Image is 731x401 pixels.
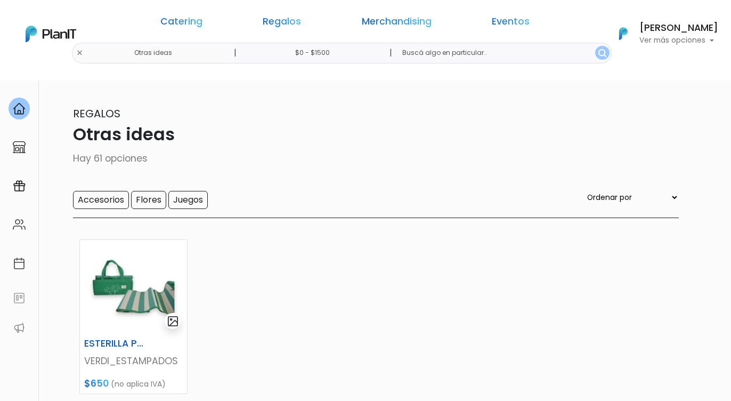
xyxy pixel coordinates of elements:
[111,379,166,389] span: (no aplica IVA)
[13,218,26,231] img: people-662611757002400ad9ed0e3c099ab2801c6687ba6c219adb57efc949bc21e19d.svg
[79,239,188,394] a: gallery-light ESTERILLA PARA PLAYA VERDI_ESTAMPADOS $650 (no aplica IVA)
[13,180,26,193] img: campaigns-02234683943229c281be62815700db0a1741e53638e28bf9629b52c665b00959.svg
[362,17,432,30] a: Merchandising
[167,315,179,327] img: gallery-light
[52,106,679,122] p: Regalos
[13,141,26,154] img: marketplace-4ceaa7011d94191e9ded77b95e3339b90024bf715f7c57f8cf31f2d8c509eaba.svg
[394,43,612,63] input: Buscá algo en particular..
[76,50,83,57] img: close-6986928ebcb1d6c9903e3b54e860dbc4d054630f23adef3a32610726dff6a82b.svg
[80,240,187,334] img: thumb_2000___2000-Photoroom__6_.jpg
[13,322,26,334] img: partners-52edf745621dab592f3b2c58e3bca9d71375a7ef29c3b500c9f145b62cc070d4.svg
[234,46,237,59] p: |
[492,17,530,30] a: Eventos
[612,22,635,45] img: PlanIt Logo
[73,191,129,209] input: Accesorios
[389,46,392,59] p: |
[639,23,718,33] h6: [PERSON_NAME]
[263,17,301,30] a: Regalos
[84,377,109,390] span: $650
[605,20,718,47] button: PlanIt Logo [PERSON_NAME] Ver más opciones
[168,191,208,209] input: Juegos
[52,151,679,165] p: Hay 61 opciones
[13,292,26,304] img: feedback-78b5a0c8f98aac82b08bfc38622c3050aee476f2c9584af64705fc4e61158814.svg
[160,17,202,30] a: Catering
[598,49,606,57] img: search_button-432b6d5273f82d61273b3651a40e1bd1b912527efae98b1b7a1b2c0702e16a8d.svg
[131,191,166,209] input: Flores
[13,102,26,115] img: home-e721727adea9d79c4d83392d1f703f7f8bce08238fde08b1acbfd93340b81755.svg
[13,257,26,270] img: calendar-87d922413cdce8b2cf7b7f5f62616a5cf9e4887200fb71536465627b3292af00.svg
[639,37,718,44] p: Ver más opciones
[84,354,183,368] p: VERDI_ESTAMPADOS
[78,338,152,349] h6: ESTERILLA PARA PLAYA
[26,26,76,42] img: PlanIt Logo
[52,122,679,147] p: Otras ideas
